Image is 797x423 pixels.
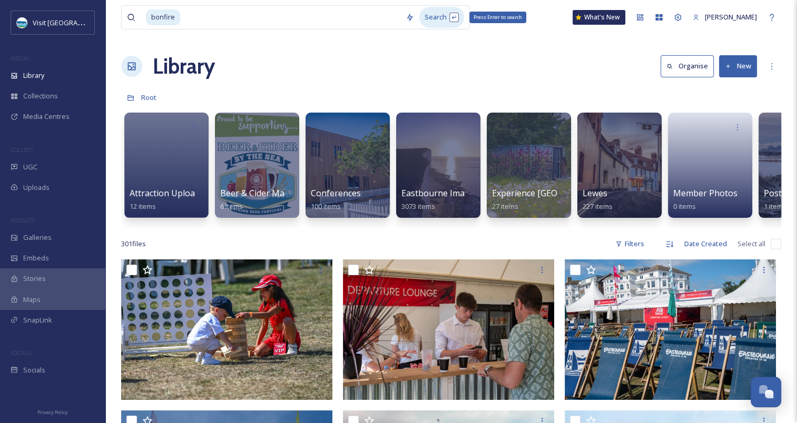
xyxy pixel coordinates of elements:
span: Member Photos [673,187,737,199]
a: Root [141,91,156,104]
a: Conferences100 items [311,188,361,211]
img: Airbournesun-411.jpg [121,259,332,400]
a: Beer & Cider Marketing Pack6 items [220,188,334,211]
img: Airbournesun-401.jpg [565,259,776,400]
span: Attraction Uploads [130,187,204,199]
span: Select all [737,239,765,249]
span: 1 item [764,202,783,211]
button: Open Chat [751,377,781,407]
span: Library [23,70,44,80]
span: [PERSON_NAME] [705,12,757,22]
span: 27 items [492,202,518,211]
img: Airbournesun-408.jpg [343,259,554,400]
a: Library [153,51,215,82]
span: 12 items [130,202,156,211]
button: Organise [661,55,714,77]
a: Posted1 item [764,188,791,211]
span: Media Centres [23,112,70,122]
div: Date Created [679,234,732,254]
button: New [719,55,757,77]
span: 0 items [673,202,696,211]
span: Conferences [311,187,361,199]
a: What's New [573,10,625,25]
span: 6 items [220,202,243,211]
span: Experience [GEOGRAPHIC_DATA]/VisitBritain [492,187,669,199]
span: UGC [23,162,37,172]
span: Embeds [23,253,49,263]
span: Galleries [23,233,52,243]
a: Member Photos0 items [673,188,737,211]
span: MEDIA [11,54,29,62]
span: 227 items [583,202,613,211]
span: COLLECT [11,146,33,154]
a: Experience [GEOGRAPHIC_DATA]/VisitBritain27 items [492,188,669,211]
span: Posted [764,187,791,199]
span: WIDGETS [11,216,35,224]
span: Eastbourne Images [401,187,479,199]
span: Lewes [583,187,607,199]
span: bonfire [146,9,180,25]
span: Stories [23,274,46,284]
div: Filters [610,234,650,254]
img: Capture.JPG [17,17,27,28]
span: Visit [GEOGRAPHIC_DATA] and [GEOGRAPHIC_DATA] [33,17,196,27]
span: 100 items [311,202,341,211]
a: Eastbourne Images3073 items [401,188,479,211]
span: 301 file s [121,239,146,249]
a: Privacy Policy [37,405,68,418]
span: Collections [23,91,58,101]
a: [PERSON_NAME] [687,7,762,27]
span: Socials [23,365,45,375]
span: Root [141,93,156,102]
span: Uploads [23,183,50,193]
span: SOCIALS [11,349,32,357]
div: Search [419,7,464,27]
div: Press Enter to search [469,12,526,23]
span: 3073 items [401,202,435,211]
span: SnapLink [23,315,52,325]
span: Beer & Cider Marketing Pack [220,187,334,199]
a: Lewes227 items [583,188,613,211]
span: Privacy Policy [37,409,68,416]
a: Attraction Uploads12 items [130,188,204,211]
span: Maps [23,295,41,305]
